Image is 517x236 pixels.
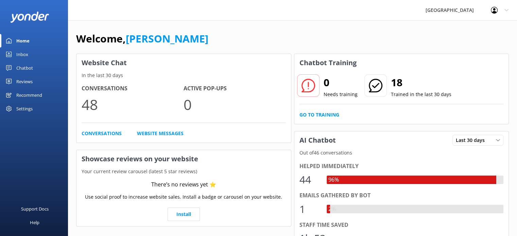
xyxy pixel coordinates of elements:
a: Go to Training [299,111,339,119]
h4: Active Pop-ups [184,84,286,93]
h3: Chatbot Training [294,54,362,72]
p: 48 [82,93,184,116]
a: Website Messages [137,130,184,137]
h3: Showcase reviews on your website [76,150,291,168]
p: Trained in the last 30 days [391,91,451,98]
h4: Conversations [82,84,184,93]
div: Staff time saved [299,221,504,230]
div: 96% [327,176,341,184]
a: Conversations [82,130,122,137]
div: Inbox [16,48,28,61]
div: Support Docs [21,202,49,216]
p: In the last 30 days [76,72,291,79]
span: Last 30 days [456,137,489,144]
div: 44 [299,171,320,188]
a: [PERSON_NAME] [126,32,208,46]
div: Recommend [16,88,42,102]
h3: AI Chatbot [294,131,341,149]
div: Reviews [16,75,33,88]
div: Help [30,216,39,229]
div: Chatbot [16,61,33,75]
h2: 18 [391,74,451,91]
img: yonder-white-logo.png [10,12,49,23]
div: 1 [299,201,320,217]
h3: Website Chat [76,54,291,72]
div: Home [16,34,30,48]
h1: Welcome, [76,31,208,47]
p: Needs training [324,91,358,98]
div: 2% [327,205,338,214]
a: Install [168,207,200,221]
div: There’s no reviews yet ⭐ [151,180,216,189]
p: Use social proof to increase website sales. Install a badge or carousel on your website. [85,193,282,201]
div: Helped immediately [299,162,504,171]
div: Emails gathered by bot [299,191,504,200]
p: 0 [184,93,286,116]
div: Settings [16,102,33,115]
p: Your current review carousel (latest 5 star reviews) [76,168,291,175]
p: Out of 46 conversations [294,149,509,157]
h2: 0 [324,74,358,91]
